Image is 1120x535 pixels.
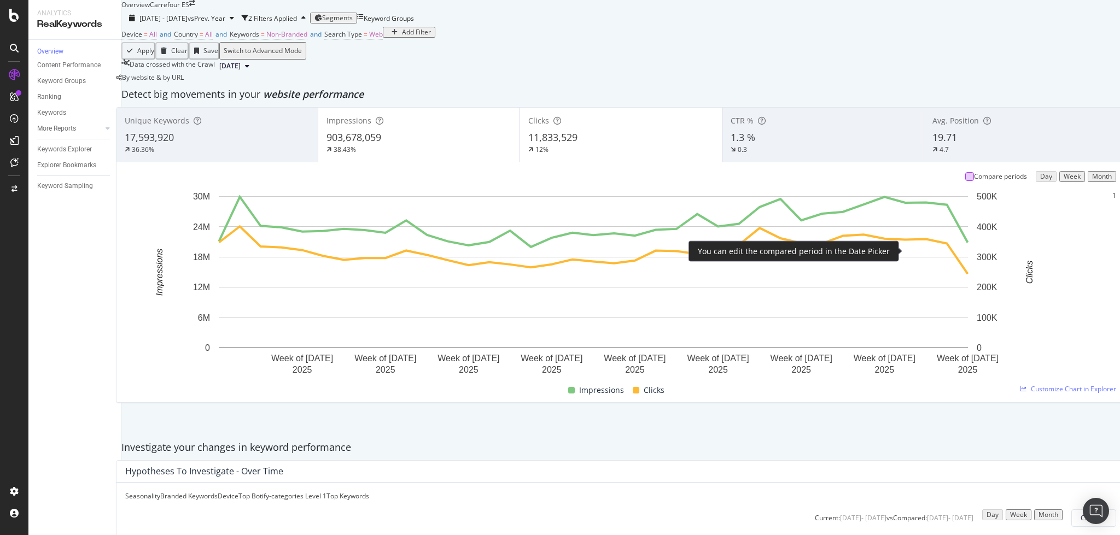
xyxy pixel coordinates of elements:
[139,14,188,23] span: [DATE] - [DATE]
[218,491,238,501] div: Device
[1081,513,1098,522] span: Clicks
[132,145,154,154] div: 36.36%
[369,30,383,39] span: Web
[840,513,886,522] div: [DATE] - [DATE]
[535,145,549,154] div: 12%
[37,75,86,87] div: Keyword Groups
[1088,171,1116,182] button: Month
[376,364,395,374] text: 2025
[37,107,113,119] a: Keywords
[708,364,728,374] text: 2025
[738,145,747,154] div: 0.3
[125,115,189,126] span: Unique Keywords
[326,115,371,126] span: Impressions
[193,222,210,231] text: 24M
[130,60,215,73] div: Data crossed with the Crawl
[125,466,283,477] div: Hypotheses to Investigate - Over Time
[263,87,364,101] span: website performance
[731,115,754,126] span: CTR %
[242,9,310,27] button: 2 Filters Applied
[230,30,259,39] span: Keywords
[974,172,1027,181] div: Compare periods
[977,222,997,231] text: 400K
[875,364,895,374] text: 2025
[121,13,242,23] button: [DATE] - [DATE]vsPrev. Year
[37,60,113,71] a: Content Performance
[37,91,61,103] div: Ranking
[977,343,982,352] text: 0
[125,491,160,501] div: Seasonality
[125,191,1061,380] div: A chart.
[326,131,381,144] span: 903,678,059
[1112,191,1116,200] div: 1
[261,30,265,39] span: =
[310,30,322,39] span: and
[521,353,582,362] text: Week of [DATE]
[937,353,999,362] text: Week of [DATE]
[542,364,562,374] text: 2025
[198,313,210,322] text: 6M
[940,145,949,154] div: 4.7
[188,14,225,23] span: vs Prev. Year
[528,115,549,126] span: Clicks
[215,60,254,73] button: [DATE]
[144,30,148,39] span: =
[1020,384,1116,393] a: Customize Chart in Explorer
[354,353,416,362] text: Week of [DATE]
[219,61,241,71] span: 2025 Sep. 1st
[238,491,326,501] div: Top Botify-categories Level 1
[528,131,577,144] span: 11,833,529
[1092,173,1112,180] div: Month
[1036,171,1057,182] button: Day
[248,14,297,23] div: 2 Filters Applied
[37,107,66,119] div: Keywords
[310,13,357,23] button: Segments
[37,91,113,103] a: Ranking
[977,192,997,201] text: 500K
[37,180,113,192] a: Keyword Sampling
[357,9,414,27] button: Keyword Groups
[121,440,1120,455] div: Investigate your changes in keyword performance
[791,364,811,374] text: 2025
[37,144,113,155] a: Keywords Explorer
[200,30,203,39] span: =
[37,46,113,57] a: Overview
[203,47,218,55] div: Save
[1034,509,1063,520] button: Month
[1071,509,1116,527] button: Clicks
[215,30,227,39] span: and
[122,73,184,82] span: By website & by URL
[37,160,113,171] a: Explorer Bookmarks
[37,123,102,134] a: More Reports
[1039,511,1058,519] div: Month
[193,192,210,201] text: 30M
[977,252,997,262] text: 300K
[977,283,997,292] text: 200K
[193,283,210,292] text: 12M
[171,47,188,55] div: Clear
[771,353,832,362] text: Week of [DATE]
[1040,173,1052,180] div: Day
[1006,509,1031,520] button: Week
[121,30,142,39] span: Device
[155,42,189,60] button: Clear
[37,180,93,192] div: Keyword Sampling
[293,364,312,374] text: 2025
[886,513,927,522] div: vs Compared :
[982,509,1003,520] button: Day
[958,364,978,374] text: 2025
[326,491,369,501] div: Top Keywords
[266,30,307,39] span: Non-Branded
[160,491,218,501] div: Branded Keywords
[1031,384,1116,393] span: Customize Chart in Explorer
[1010,511,1027,519] div: Week
[224,47,302,55] div: Switch to Advanced Mode
[932,131,957,144] span: 19.71
[815,513,840,522] div: Current:
[927,513,973,522] div: [DATE] - [DATE]
[193,252,210,262] text: 18M
[271,353,333,362] text: Week of [DATE]
[687,353,749,362] text: Week of [DATE]
[932,115,979,126] span: Avg. Position
[205,30,213,39] span: All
